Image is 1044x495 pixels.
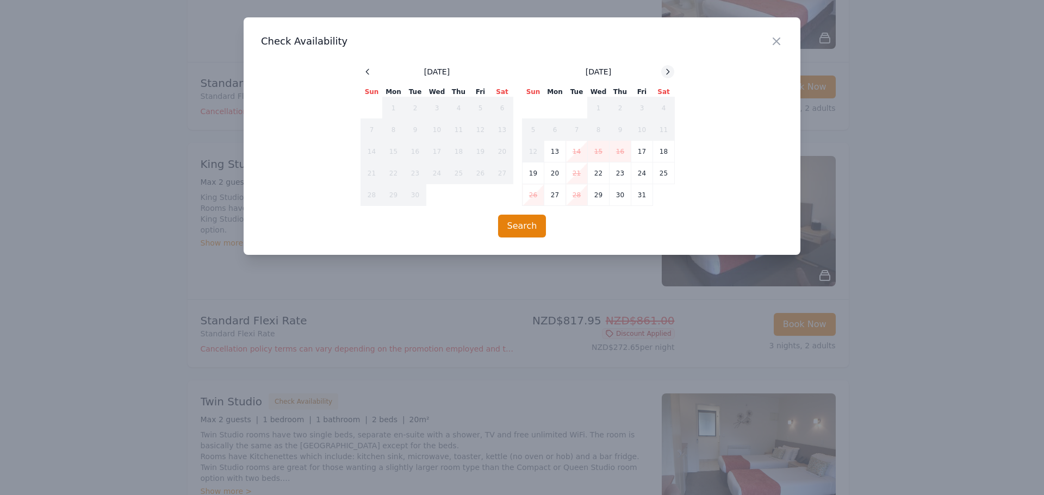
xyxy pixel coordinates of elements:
[448,162,470,184] td: 25
[383,97,405,119] td: 1
[470,119,492,141] td: 12
[586,66,611,77] span: [DATE]
[610,87,631,97] th: Thu
[448,141,470,162] td: 18
[544,141,566,162] td: 13
[424,66,450,77] span: [DATE]
[361,141,383,162] td: 14
[492,119,513,141] td: 13
[470,141,492,162] td: 19
[631,87,653,97] th: Fri
[610,119,631,141] td: 9
[631,162,653,184] td: 24
[405,97,426,119] td: 2
[631,184,653,206] td: 31
[361,119,383,141] td: 7
[383,87,405,97] th: Mon
[653,87,675,97] th: Sat
[405,119,426,141] td: 9
[405,141,426,162] td: 16
[492,141,513,162] td: 20
[426,119,448,141] td: 10
[492,162,513,184] td: 27
[405,184,426,206] td: 30
[631,141,653,162] td: 17
[383,141,405,162] td: 15
[383,162,405,184] td: 22
[523,119,544,141] td: 5
[426,97,448,119] td: 3
[566,141,588,162] td: 14
[361,162,383,184] td: 21
[566,119,588,141] td: 7
[631,97,653,119] td: 3
[523,141,544,162] td: 12
[426,87,448,97] th: Wed
[405,162,426,184] td: 23
[544,119,566,141] td: 6
[492,87,513,97] th: Sat
[588,162,610,184] td: 22
[588,184,610,206] td: 29
[610,162,631,184] td: 23
[523,162,544,184] td: 19
[566,87,588,97] th: Tue
[261,35,783,48] h3: Check Availability
[588,119,610,141] td: 8
[448,87,470,97] th: Thu
[653,97,675,119] td: 4
[405,87,426,97] th: Tue
[588,87,610,97] th: Wed
[361,87,383,97] th: Sun
[383,119,405,141] td: 8
[492,97,513,119] td: 6
[544,162,566,184] td: 20
[470,162,492,184] td: 26
[566,184,588,206] td: 28
[653,141,675,162] td: 18
[470,87,492,97] th: Fri
[631,119,653,141] td: 10
[544,184,566,206] td: 27
[653,162,675,184] td: 25
[498,215,546,237] button: Search
[383,184,405,206] td: 29
[566,162,588,184] td: 21
[470,97,492,119] td: 5
[588,141,610,162] td: 15
[448,119,470,141] td: 11
[610,184,631,206] td: 30
[426,141,448,162] td: 17
[653,119,675,141] td: 11
[544,87,566,97] th: Mon
[588,97,610,119] td: 1
[361,184,383,206] td: 28
[610,97,631,119] td: 2
[523,184,544,206] td: 26
[448,97,470,119] td: 4
[610,141,631,162] td: 16
[426,162,448,184] td: 24
[523,87,544,97] th: Sun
